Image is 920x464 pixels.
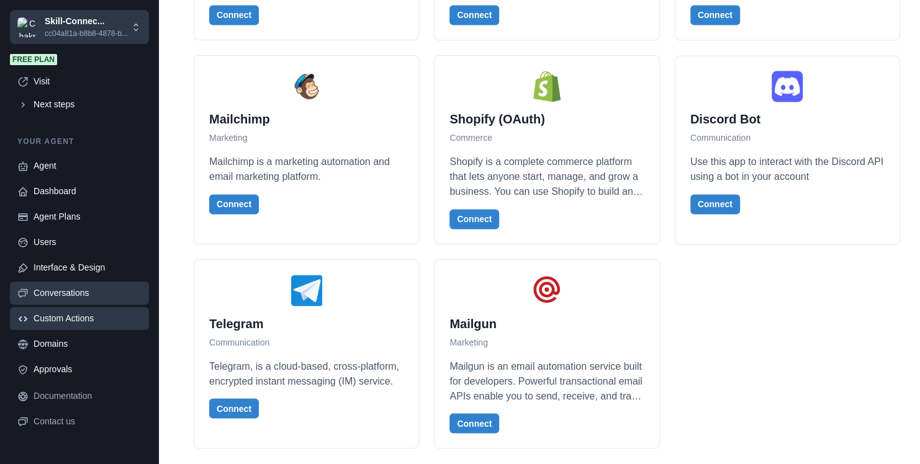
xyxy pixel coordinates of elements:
[34,312,142,325] div: Custom Actions
[209,398,259,418] button: Connect
[209,5,259,25] button: Connect
[10,10,149,44] button: Chakra UISkill-Connec...cc04a81a-b8b8-4878-b...
[10,136,149,147] p: Your agent
[34,390,142,403] div: Documentation
[772,71,803,102] img: Discord Bot
[209,336,404,349] p: Communication
[209,359,404,388] p: Telegram, is a cloud-based, cross-platform, encrypted instant messaging (IM) service.
[34,415,142,428] div: Contact us
[45,28,128,39] p: cc04a81a-b8b8-4878-b...
[34,363,142,376] div: Approvals
[690,132,885,145] p: Communication
[10,385,149,408] a: Documentation
[291,71,322,102] img: Mailchimp
[449,112,644,127] h2: Shopify (OAuth)
[45,15,128,28] p: Skill-Connec...
[690,5,740,25] button: Connect
[209,132,404,145] p: Marketing
[449,209,499,229] button: Connect
[449,336,644,349] p: Marketing
[209,316,404,331] h2: Telegram
[34,261,142,274] div: Interface & Design
[449,132,644,145] p: Commerce
[34,185,142,198] div: Dashboard
[17,17,37,37] img: Chakra UI
[209,112,404,127] h2: Mailchimp
[449,5,499,25] button: Connect
[449,413,499,433] button: Connect
[291,275,322,306] img: Telegram
[531,275,562,306] img: Mailgun
[34,98,142,111] div: Next steps
[690,112,885,127] h2: Discord Bot
[449,316,644,331] h2: Mailgun
[533,71,561,102] img: Shopify (OAuth)
[449,154,644,199] p: Shopify is a complete commerce platform that lets anyone start, manage, and grow a business. You ...
[34,287,142,300] div: Conversations
[209,194,259,214] button: Connect
[34,337,142,350] div: Domains
[34,210,142,223] div: Agent Plans
[34,236,142,249] div: Users
[690,154,885,184] p: Use this app to interact with the Discord API using a bot in your account
[10,54,57,65] span: Free plan
[690,194,740,214] button: Connect
[449,359,644,403] p: Mailgun is an email automation service built for developers. Powerful transactional email APIs en...
[34,159,142,172] div: Agent
[209,154,404,184] p: Mailchimp is a marketing automation and email marketing platform.
[34,75,142,88] div: Visit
